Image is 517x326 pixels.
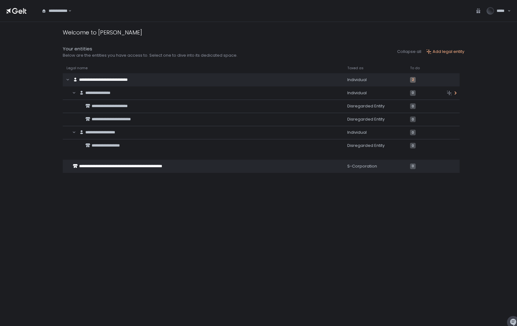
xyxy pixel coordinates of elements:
[347,116,402,122] div: Disregarded Entity
[347,130,402,135] div: Individual
[410,163,416,169] span: 0
[67,66,88,70] span: Legal name
[410,90,416,96] span: 0
[347,143,402,148] div: Disregarded Entity
[410,66,420,70] span: To do
[347,90,402,96] div: Individual
[426,49,464,54] button: Add legal entity
[347,66,364,70] span: Taxed as
[63,45,237,53] div: Your entities
[347,163,402,169] div: S-Corporation
[347,103,402,109] div: Disregarded Entity
[397,49,421,54] button: Collapse all
[410,130,416,135] span: 0
[67,8,68,14] input: Search for option
[347,77,402,83] div: Individual
[63,28,142,37] div: Welcome to [PERSON_NAME]
[410,103,416,109] span: 0
[410,143,416,148] span: 0
[63,53,237,58] div: Below are the entities you have access to. Select one to dive into its dedicated space.
[410,77,416,83] span: 2
[410,116,416,122] span: 0
[38,4,72,18] div: Search for option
